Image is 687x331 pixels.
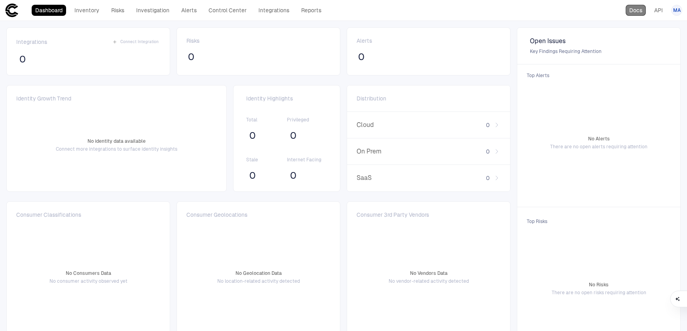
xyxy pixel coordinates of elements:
[358,51,364,63] span: 0
[19,53,26,65] span: 0
[357,174,402,182] span: SaaS
[530,37,668,45] span: Open Issues
[186,37,199,44] span: Risks
[246,157,287,163] span: Stale
[246,117,287,123] span: Total
[108,5,128,16] a: Risks
[486,148,490,155] span: 0
[186,51,196,63] button: 0
[522,68,676,83] span: Top Alerts
[246,95,327,102] span: Identity Highlights
[205,5,250,16] a: Control Center
[522,214,676,229] span: Top Risks
[389,278,469,284] span: No vendor-related activity detected
[133,5,173,16] a: Investigation
[249,170,256,182] span: 0
[287,129,300,142] button: 0
[249,130,256,142] span: 0
[71,5,103,16] a: Inventory
[246,169,259,182] button: 0
[246,129,259,142] button: 0
[486,174,490,182] span: 0
[671,5,682,16] button: MA
[357,211,429,218] span: Consumer 3rd Party Vendors
[357,148,402,155] span: On Prem
[530,48,668,55] span: Key Findings Requiring Attention
[111,37,160,47] button: Connect Integration
[32,5,66,16] a: Dashboard
[651,5,666,16] a: API
[287,117,327,123] span: Privileged
[673,7,681,13] span: MA
[16,95,71,102] span: Identity Growth Trend
[290,170,296,182] span: 0
[486,121,490,129] span: 0
[589,282,609,288] span: No Risks
[186,211,247,218] span: Consumer Geolocations
[16,211,81,218] span: Consumer Classifications
[298,5,325,16] a: Reports
[410,270,448,276] span: No Vendors Data
[66,270,111,276] span: No Consumers Data
[287,169,300,182] button: 0
[178,5,200,16] a: Alerts
[16,38,47,45] span: Integrations
[357,121,402,129] span: Cloud
[235,270,282,276] span: No Geolocation Data
[255,5,293,16] a: Integrations
[357,95,386,102] span: Distribution
[87,138,146,144] span: No identity data available
[16,53,29,66] button: 0
[588,136,610,142] span: No Alerts
[287,157,327,163] span: Internet Facing
[188,51,194,63] span: 0
[56,146,177,152] span: Connect more integrations to surface identity insights
[290,130,296,142] span: 0
[217,278,300,284] span: No location-related activity detected
[357,37,372,44] span: Alerts
[552,289,646,296] span: There are no open risks requiring attention
[550,144,647,150] span: There are no open alerts requiring attention
[120,39,159,45] span: Connect Integration
[357,51,366,63] button: 0
[626,5,646,16] a: Docs
[49,278,127,284] span: No consumer activity observed yet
